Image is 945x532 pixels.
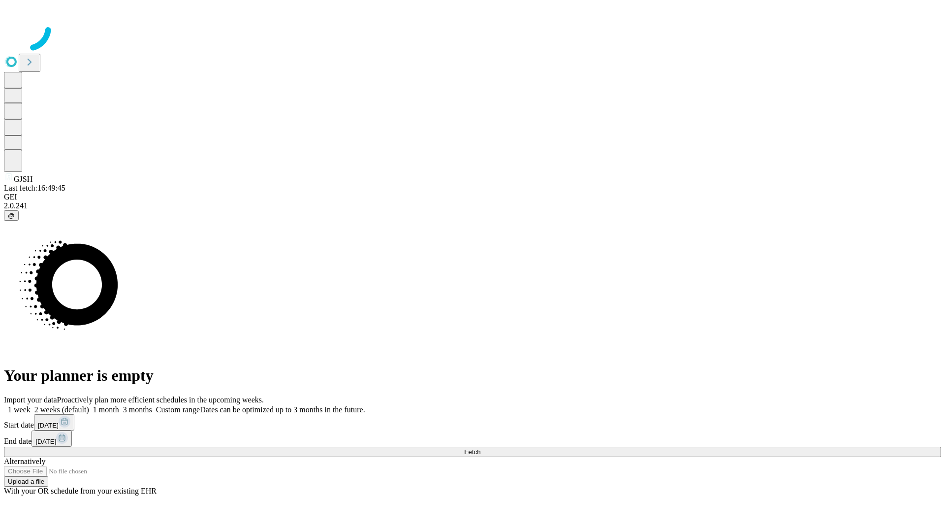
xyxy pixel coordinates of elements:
[4,447,941,457] button: Fetch
[4,476,48,487] button: Upload a file
[34,405,89,414] span: 2 weeks (default)
[4,431,941,447] div: End date
[4,210,19,221] button: @
[35,438,56,445] span: [DATE]
[4,201,941,210] div: 2.0.241
[4,487,157,495] span: With your OR schedule from your existing EHR
[200,405,365,414] span: Dates can be optimized up to 3 months in the future.
[34,414,74,431] button: [DATE]
[464,448,480,456] span: Fetch
[123,405,152,414] span: 3 months
[4,184,65,192] span: Last fetch: 16:49:45
[4,414,941,431] div: Start date
[156,405,200,414] span: Custom range
[8,405,31,414] span: 1 week
[31,431,72,447] button: [DATE]
[4,366,941,385] h1: Your planner is empty
[93,405,119,414] span: 1 month
[4,193,941,201] div: GEI
[57,396,264,404] span: Proactively plan more efficient schedules in the upcoming weeks.
[14,175,32,183] span: GJSH
[4,457,45,465] span: Alternatively
[38,422,59,429] span: [DATE]
[4,396,57,404] span: Import your data
[8,212,15,219] span: @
